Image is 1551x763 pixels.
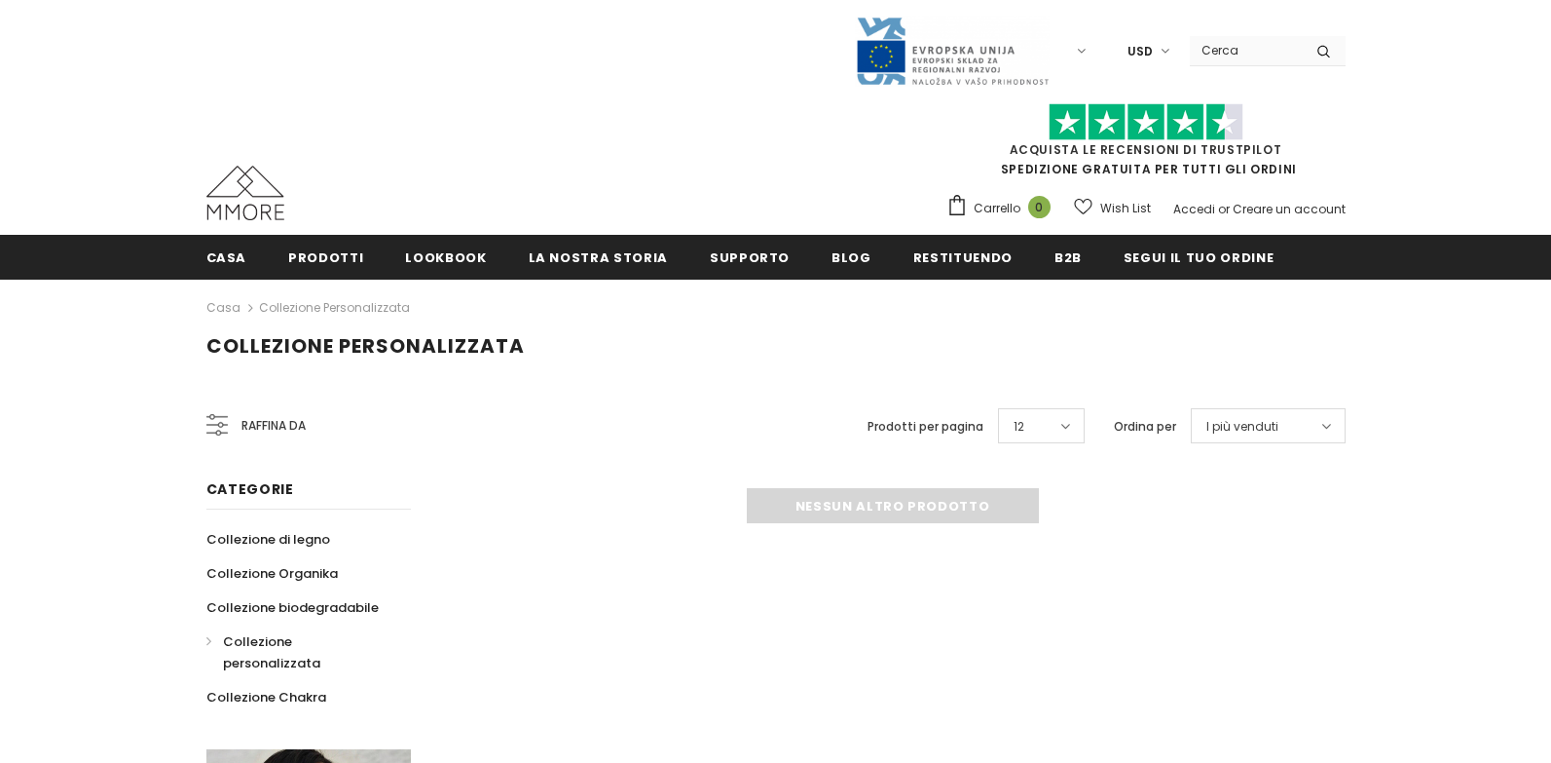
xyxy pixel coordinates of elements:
[1127,42,1153,61] span: USD
[913,248,1013,267] span: Restituendo
[223,632,320,672] span: Collezione personalizzata
[206,598,379,617] span: Collezione biodegradabile
[259,299,410,316] a: Collezione personalizzata
[1190,36,1302,64] input: Search Site
[1233,201,1346,217] a: Creare un account
[206,564,338,583] span: Collezione Organika
[206,680,326,714] a: Collezione Chakra
[241,415,306,437] span: Raffina da
[206,688,326,706] span: Collezione Chakra
[1014,417,1024,437] span: 12
[1114,417,1176,437] label: Ordina per
[206,166,284,220] img: Casi MMORE
[913,235,1013,279] a: Restituendo
[1054,235,1082,279] a: B2B
[206,556,338,591] a: Collezione Organika
[1074,191,1151,225] a: Wish List
[1206,417,1278,437] span: I più venduti
[710,248,790,267] span: supporto
[206,530,330,549] span: Collezione di legno
[1218,201,1230,217] span: or
[831,248,871,267] span: Blog
[868,417,983,437] label: Prodotti per pagina
[946,112,1346,177] span: SPEDIZIONE GRATUITA PER TUTTI GLI ORDINI
[206,332,525,360] span: Collezione personalizzata
[1173,201,1215,217] a: Accedi
[206,235,247,279] a: Casa
[831,235,871,279] a: Blog
[206,296,240,320] a: Casa
[288,248,363,267] span: Prodotti
[529,248,668,267] span: La nostra storia
[1124,235,1274,279] a: Segui il tuo ordine
[946,194,1060,223] a: Carrello 0
[1100,199,1151,218] span: Wish List
[1054,248,1082,267] span: B2B
[288,235,363,279] a: Prodotti
[405,235,486,279] a: Lookbook
[206,591,379,625] a: Collezione biodegradabile
[529,235,668,279] a: La nostra storia
[1028,196,1051,218] span: 0
[206,248,247,267] span: Casa
[1124,248,1274,267] span: Segui il tuo ordine
[405,248,486,267] span: Lookbook
[206,479,294,499] span: Categorie
[710,235,790,279] a: supporto
[855,42,1050,58] a: Javni Razpis
[1010,141,1282,158] a: Acquista le recensioni di TrustPilot
[206,522,330,556] a: Collezione di legno
[855,16,1050,87] img: Javni Razpis
[1049,103,1243,141] img: Fidati di Pilot Stars
[974,199,1020,218] span: Carrello
[206,625,389,680] a: Collezione personalizzata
